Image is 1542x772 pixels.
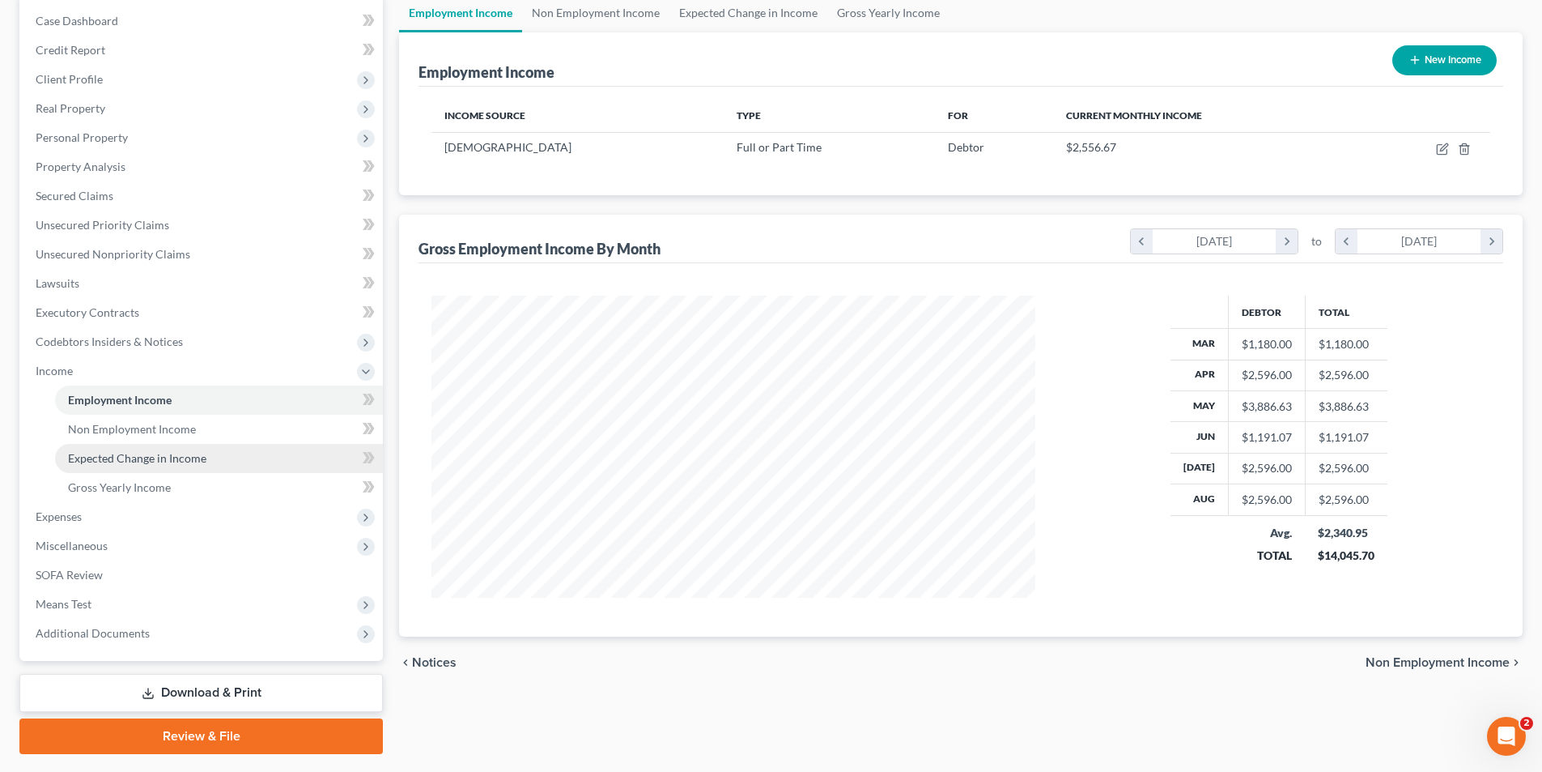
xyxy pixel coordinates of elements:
span: Gross Yearly Income [68,480,171,494]
iframe: Intercom live chat [1487,717,1526,756]
span: Property Analysis [36,160,125,173]
div: $2,596.00 [1242,492,1292,508]
span: Personal Property [36,130,128,144]
span: Income [36,364,73,377]
th: Debtor [1228,296,1305,328]
a: Expected Change in Income [55,444,383,473]
div: [DATE] [1357,229,1481,254]
span: Real Property [36,101,105,115]
span: SOFA Review [36,568,103,582]
i: chevron_right [1480,229,1502,254]
span: Current Monthly Income [1066,109,1202,122]
a: Non Employment Income [55,415,383,444]
div: $1,191.07 [1242,429,1292,446]
span: Non Employment Income [68,422,196,436]
span: $2,556.67 [1066,140,1116,154]
span: Credit Report [36,43,105,57]
th: Apr [1170,360,1229,390]
td: $1,180.00 [1305,329,1387,360]
a: Unsecured Nonpriority Claims [23,240,383,269]
th: Mar [1170,329,1229,360]
span: [DEMOGRAPHIC_DATA] [444,140,571,154]
span: Client Profile [36,72,103,86]
div: $1,180.00 [1242,336,1292,352]
i: chevron_right [1276,229,1298,254]
div: Avg. [1241,525,1292,541]
span: Income Source [444,109,525,122]
th: [DATE] [1170,453,1229,484]
a: Unsecured Priority Claims [23,211,383,240]
span: Additional Documents [36,626,150,640]
a: Secured Claims [23,181,383,211]
a: SOFA Review [23,561,383,590]
i: chevron_left [1131,229,1153,254]
td: $2,596.00 [1305,360,1387,390]
span: Miscellaneous [36,539,108,552]
span: Unsecured Priority Claims [36,218,169,232]
span: Codebtors Insiders & Notices [36,335,183,348]
td: $2,596.00 [1305,484,1387,515]
a: Gross Yearly Income [55,473,383,502]
th: Aug [1170,484,1229,515]
div: TOTAL [1241,548,1292,564]
span: Non Employment Income [1366,656,1510,669]
i: chevron_right [1510,656,1523,669]
span: Unsecured Nonpriority Claims [36,247,190,261]
button: chevron_left Notices [399,656,457,669]
td: $3,886.63 [1305,390,1387,421]
span: Secured Claims [36,189,113,203]
th: Total [1305,296,1387,328]
td: $2,596.00 [1305,453,1387,484]
span: Means Test [36,597,91,611]
div: Gross Employment Income By Month [418,239,661,258]
a: Executory Contracts [23,298,383,327]
span: Notices [412,656,457,669]
div: [DATE] [1153,229,1277,254]
th: Jun [1170,422,1229,453]
span: 2 [1520,717,1533,730]
button: Non Employment Income chevron_right [1366,656,1523,669]
div: $14,045.70 [1318,548,1374,564]
span: For [948,109,968,122]
th: May [1170,390,1229,421]
a: Case Dashboard [23,6,383,36]
button: New Income [1392,45,1497,75]
i: chevron_left [399,656,412,669]
span: Executory Contracts [36,305,139,319]
a: Property Analysis [23,152,383,181]
span: Expenses [36,510,82,523]
div: $2,596.00 [1242,367,1292,383]
span: to [1311,233,1322,250]
span: Full or Part Time [737,140,822,154]
span: Expected Change in Income [68,451,206,465]
a: Download & Print [19,674,383,712]
td: $1,191.07 [1305,422,1387,453]
span: Type [737,109,761,122]
a: Lawsuits [23,269,383,298]
a: Review & File [19,719,383,754]
div: $3,886.63 [1242,399,1292,415]
span: Debtor [948,140,984,154]
span: Case Dashboard [36,14,118,28]
div: $2,340.95 [1318,525,1374,541]
span: Lawsuits [36,276,79,290]
i: chevron_left [1336,229,1357,254]
div: Employment Income [418,62,554,82]
span: Employment Income [68,393,172,407]
a: Employment Income [55,386,383,415]
div: $2,596.00 [1242,460,1292,476]
a: Credit Report [23,36,383,65]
